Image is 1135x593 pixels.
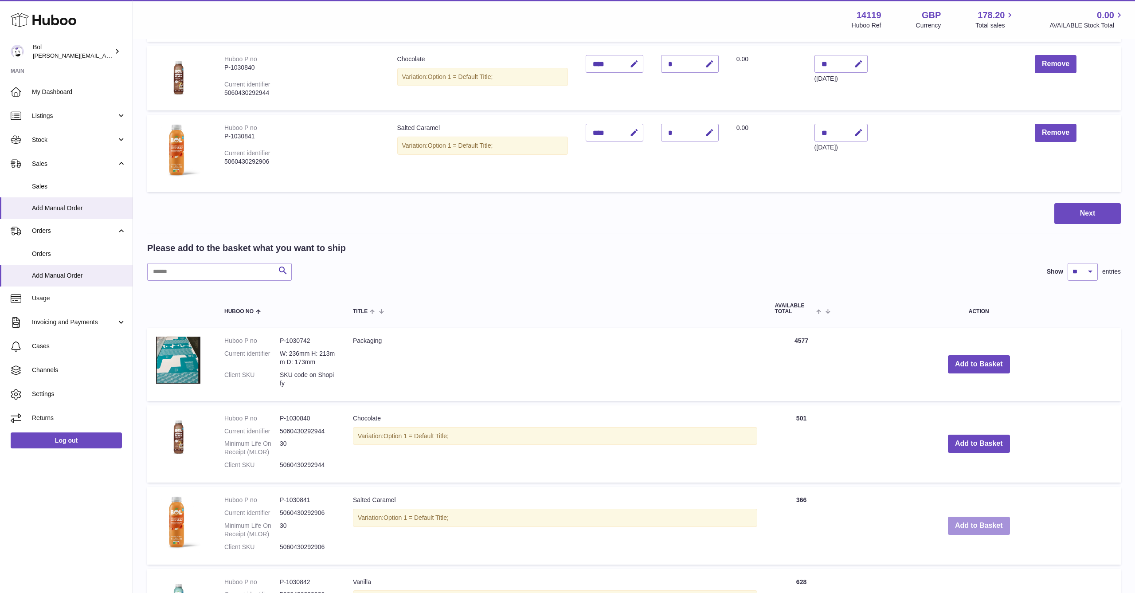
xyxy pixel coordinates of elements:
[33,43,113,60] div: Bol
[156,496,200,553] img: Salted Caramel
[147,242,346,254] h2: Please add to the basket what you want to ship
[224,496,280,504] dt: Huboo P no
[280,543,335,551] dd: 5060430292906
[922,9,941,21] strong: GBP
[344,328,766,401] td: Packaging
[156,55,200,99] img: Chocolate
[224,578,280,586] dt: Huboo P no
[224,543,280,551] dt: Client SKU
[428,142,493,149] span: Option 1 = Default Title;
[353,427,757,445] div: Variation:
[156,414,200,459] img: Chocolate
[32,250,126,258] span: Orders
[224,509,280,517] dt: Current identifier
[32,318,117,326] span: Invoicing and Payments
[224,461,280,469] dt: Client SKU
[857,9,881,21] strong: 14119
[736,55,748,63] span: 0.00
[224,63,380,72] div: P-1030840
[32,366,126,374] span: Channels
[766,328,837,401] td: 4577
[224,149,270,157] div: Current identifier
[11,432,122,448] a: Log out
[280,496,335,504] dd: P-1030841
[775,303,814,314] span: AVAILABLE Total
[280,350,335,366] dd: W: 236mm H: 213mm D: 173mm
[1035,55,1076,73] button: Remove
[852,21,881,30] div: Huboo Ref
[388,46,577,110] td: Chocolate
[1049,9,1124,30] a: 0.00 AVAILABLE Stock Total
[33,52,225,59] span: [PERSON_NAME][EMAIL_ADDRESS][PERSON_NAME][DOMAIN_NAME]
[428,73,493,80] span: Option 1 = Default Title;
[948,435,1010,453] button: Add to Basket
[388,115,577,192] td: Salted Caramel
[224,124,257,131] div: Huboo P no
[1097,9,1114,21] span: 0.00
[224,157,380,166] div: 5060430292906
[280,440,335,456] dd: 30
[32,88,126,96] span: My Dashboard
[397,137,568,155] div: Variation:
[353,309,368,314] span: Title
[224,440,280,456] dt: Minimum Life On Receipt (MLOR)
[224,337,280,345] dt: Huboo P no
[32,227,117,235] span: Orders
[280,414,335,423] dd: P-1030840
[224,132,380,141] div: P-1030841
[224,427,280,436] dt: Current identifier
[32,182,126,191] span: Sales
[156,337,200,383] img: Packaging
[344,405,766,483] td: Chocolate
[837,294,1121,323] th: Action
[224,371,280,388] dt: Client SKU
[344,487,766,564] td: Salted Caramel
[32,414,126,422] span: Returns
[224,89,380,97] div: 5060430292944
[280,427,335,436] dd: 5060430292944
[280,509,335,517] dd: 5060430292906
[353,509,757,527] div: Variation:
[736,124,748,131] span: 0.00
[224,55,257,63] div: Huboo P no
[975,21,1015,30] span: Total sales
[948,517,1010,535] button: Add to Basket
[814,75,868,83] div: ([DATE])
[1102,267,1121,276] span: entries
[978,9,1005,21] span: 178.20
[32,160,117,168] span: Sales
[32,112,117,120] span: Listings
[384,514,449,521] span: Option 1 = Default Title;
[1049,21,1124,30] span: AVAILABLE Stock Total
[814,143,868,152] div: ([DATE])
[1054,203,1121,224] button: Next
[975,9,1015,30] a: 178.20 Total sales
[224,309,254,314] span: Huboo no
[948,355,1010,373] button: Add to Basket
[280,522,335,538] dd: 30
[32,390,126,398] span: Settings
[280,371,335,388] dd: SKU code on Shopify
[1035,124,1076,142] button: Remove
[224,522,280,538] dt: Minimum Life On Receipt (MLOR)
[32,294,126,302] span: Usage
[224,414,280,423] dt: Huboo P no
[280,461,335,469] dd: 5060430292944
[280,578,335,586] dd: P-1030842
[11,45,24,58] img: Scott.Sutcliffe@bolfoods.com
[384,432,449,440] span: Option 1 = Default Title;
[224,350,280,366] dt: Current identifier
[156,124,200,181] img: Salted Caramel
[916,21,941,30] div: Currency
[224,81,270,88] div: Current identifier
[32,204,126,212] span: Add Manual Order
[32,136,117,144] span: Stock
[1047,267,1063,276] label: Show
[397,68,568,86] div: Variation:
[32,342,126,350] span: Cases
[766,405,837,483] td: 501
[280,337,335,345] dd: P-1030742
[766,487,837,564] td: 366
[32,271,126,280] span: Add Manual Order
